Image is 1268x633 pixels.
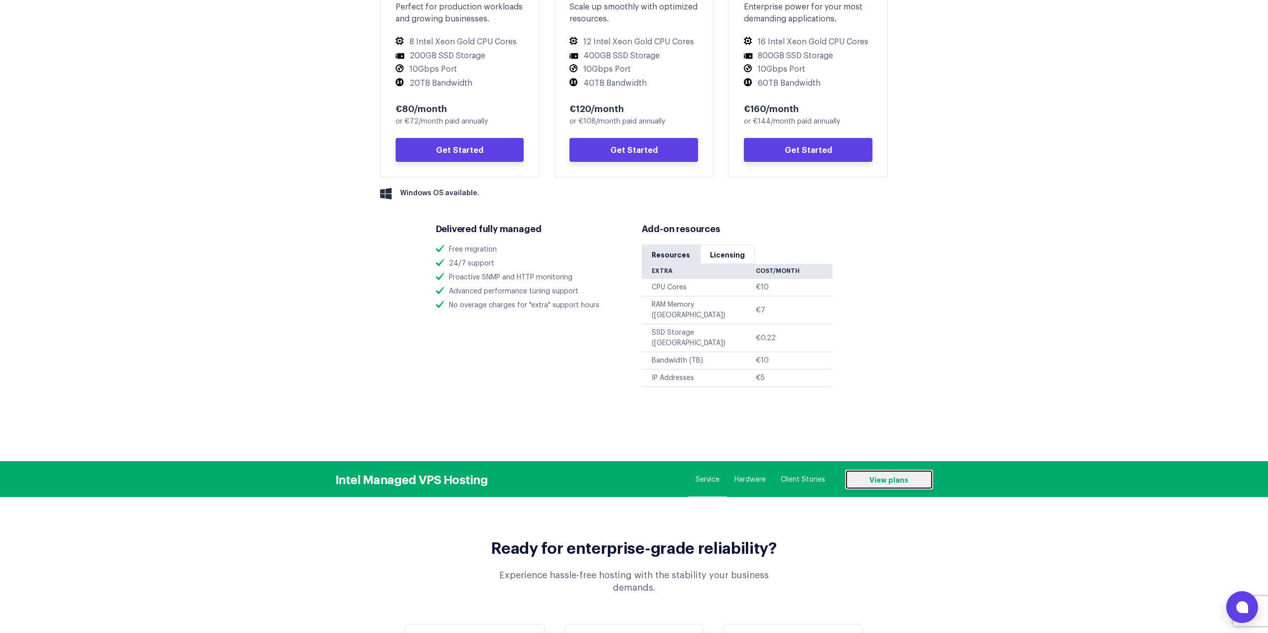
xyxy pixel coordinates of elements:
[396,37,524,47] li: 8 Intel Xeon Gold CPU Cores
[744,78,872,89] li: 60TB Bandwidth
[485,569,784,594] div: Experience hassle-free hosting with the stability your business demands.
[642,370,756,387] td: IP Addresses
[744,51,872,61] li: 800GB SSD Storage
[744,1,872,25] div: Enterprise power for your most demanding applications.
[569,78,698,89] li: 40TB Bandwidth
[436,272,627,283] li: Proactive SNMP and HTTP monitoring
[756,324,832,352] td: €0.22
[756,264,832,279] th: Cost/Month
[569,1,698,25] div: Scale up smoothly with optimized resources.
[744,138,872,162] a: Get Started
[756,370,832,387] td: €5
[396,64,524,75] li: 10Gbps Port
[781,475,825,485] a: Client Stories
[642,279,756,296] td: CPU Cores
[756,279,832,296] td: €10
[396,51,524,61] li: 200GB SSD Storage
[744,37,872,47] li: 16 Intel Xeon Gold CPU Cores
[436,245,627,255] li: Free migration
[436,222,627,235] h3: Delivered fully managed
[436,258,627,269] li: 24/7 support
[335,472,488,486] h3: Intel Managed VPS Hosting
[642,324,756,352] td: SSD Storage ([GEOGRAPHIC_DATA])
[744,102,872,114] div: €160/month
[1226,591,1258,623] button: Open chat window
[744,117,872,127] div: or €144/month paid annually
[396,78,524,89] li: 20TB Bandwidth
[396,138,524,162] a: Get Started
[569,51,698,61] li: 400GB SSD Storage
[756,296,832,324] td: €7
[642,296,756,324] td: RAM Memory ([GEOGRAPHIC_DATA])
[845,470,933,490] a: View plans
[396,102,524,114] div: €80/month
[642,264,756,279] th: Extra
[642,245,700,264] a: Resources
[642,352,756,370] td: Bandwidth (TB)
[440,537,829,557] h2: Ready for enterprise-grade reliability?
[396,117,524,127] div: or €72/month paid annually
[396,1,524,25] div: Perfect for production workloads and growing businesses.
[569,102,698,114] div: €120/month
[734,475,766,485] a: Hardware
[569,37,698,47] li: 12 Intel Xeon Gold CPU Cores
[400,188,479,199] span: Windows OS available.
[569,117,698,127] div: or €108/month paid annually
[569,64,698,75] li: 10Gbps Port
[756,352,832,370] td: €10
[696,475,719,485] a: Service
[642,222,833,235] h3: Add-on resources
[569,138,698,162] a: Get Started
[436,286,627,297] li: Advanced performance tuning support
[436,300,627,311] li: No overage charges for "extra" support hours
[744,64,872,75] li: 10Gbps Port
[700,245,755,264] a: Licensing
